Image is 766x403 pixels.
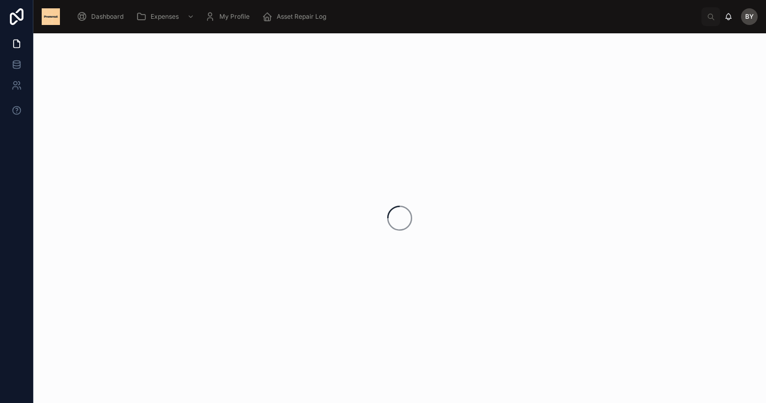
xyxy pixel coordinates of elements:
img: App logo [42,8,60,25]
a: Asset Repair Log [259,7,333,26]
span: Expenses [151,12,179,21]
span: Asset Repair Log [277,12,326,21]
a: Expenses [133,7,200,26]
div: scrollable content [68,5,701,28]
span: Dashboard [91,12,123,21]
span: My Profile [219,12,250,21]
span: BY [745,12,753,21]
a: Dashboard [73,7,131,26]
a: My Profile [202,7,257,26]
